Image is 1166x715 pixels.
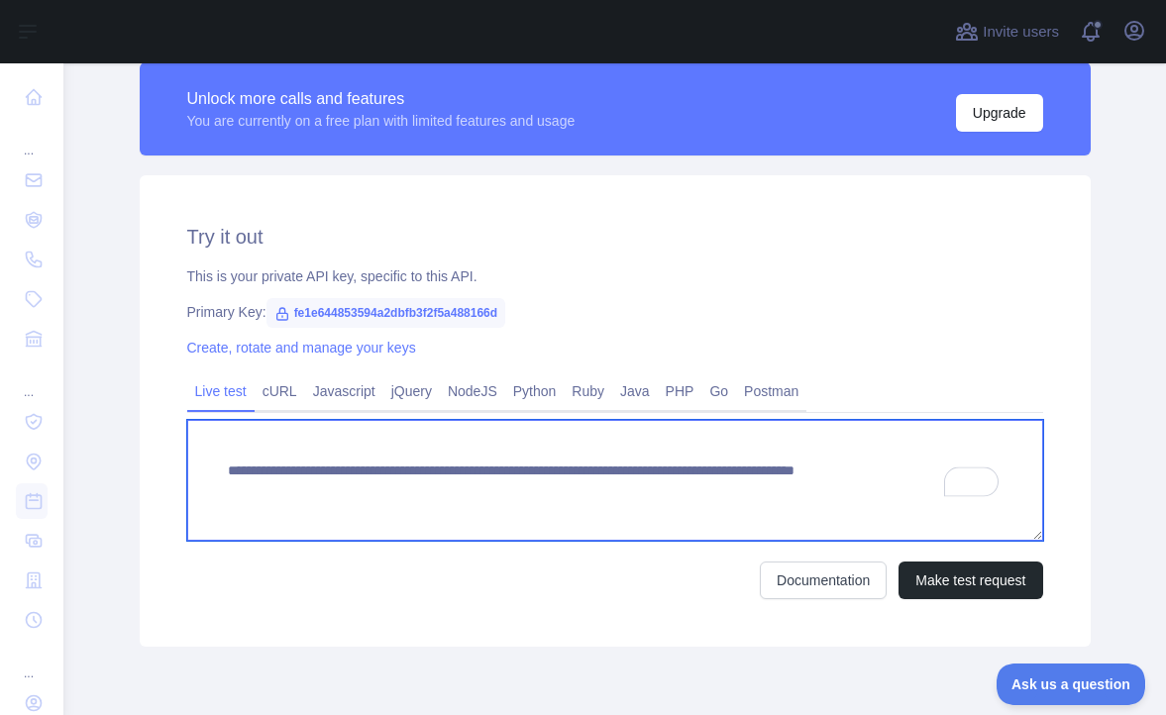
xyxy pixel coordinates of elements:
textarea: To enrich screen reader interactions, please activate Accessibility in Grammarly extension settings [187,420,1043,541]
button: Upgrade [956,94,1043,132]
a: Postman [736,375,806,407]
a: Documentation [760,562,887,599]
a: Java [612,375,658,407]
div: Primary Key: [187,302,1043,322]
div: Unlock more calls and features [187,87,576,111]
a: Python [505,375,565,407]
a: Create, rotate and manage your keys [187,340,416,356]
a: Javascript [305,375,383,407]
div: ... [16,119,48,158]
h2: Try it out [187,223,1043,251]
iframe: Toggle Customer Support [997,664,1146,705]
a: PHP [658,375,702,407]
a: cURL [255,375,305,407]
a: Go [701,375,736,407]
button: Invite users [951,16,1063,48]
button: Make test request [899,562,1042,599]
span: Invite users [983,21,1059,44]
a: Live test [187,375,255,407]
a: Ruby [564,375,612,407]
div: This is your private API key, specific to this API. [187,266,1043,286]
a: NodeJS [440,375,505,407]
div: You are currently on a free plan with limited features and usage [187,111,576,131]
div: ... [16,642,48,681]
div: ... [16,360,48,400]
a: jQuery [383,375,440,407]
span: fe1e644853594a2dbfb3f2f5a488166d [266,298,505,328]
